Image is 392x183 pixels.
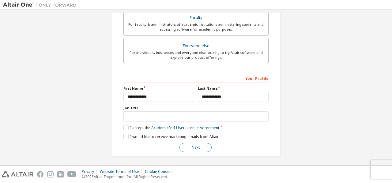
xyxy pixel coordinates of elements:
img: instagram.svg [47,171,54,177]
button: Next [179,143,212,152]
div: Cookie Consent [145,169,176,174]
div: For faculty & administrators of academic institutions administering students and accessing softwa... [127,22,265,32]
img: youtube.svg [67,171,76,177]
div: Everyone else [127,42,265,50]
div: Faculty [127,13,265,22]
div: For individuals, businesses and everyone else looking to try Altair software and explore our prod... [127,50,265,60]
label: Job Title [123,106,269,110]
label: I accept the [123,125,219,130]
img: altair_logo.svg [2,171,33,177]
div: Privacy [82,169,100,174]
label: I would like to receive marketing emails from Altair [123,134,219,139]
div: Website Terms of Use [100,169,145,174]
label: First Name [123,86,194,91]
a: Academic End-User License Agreement [151,125,219,130]
img: facebook.svg [37,171,43,177]
img: linkedin.svg [57,171,64,177]
img: Altair One [3,2,80,8]
label: Last Name [198,86,269,91]
div: Your Profile [123,73,269,83]
p: © 2025 Altair Engineering, Inc. All Rights Reserved. [82,174,176,179]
